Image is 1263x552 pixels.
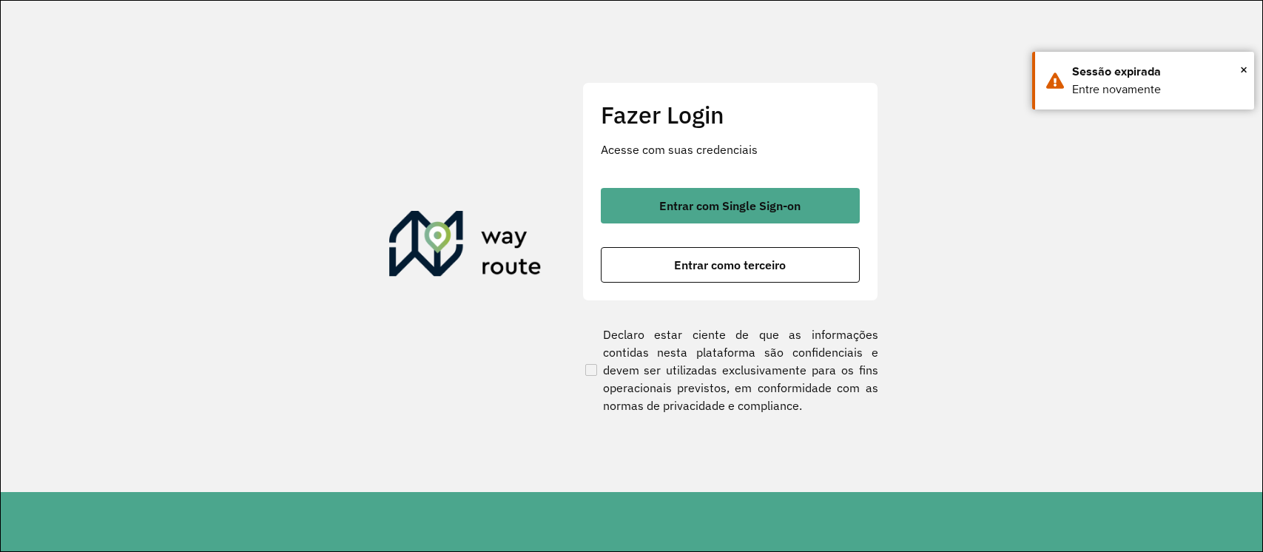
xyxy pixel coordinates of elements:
[601,188,860,223] button: button
[601,101,860,129] h2: Fazer Login
[389,211,542,282] img: Roteirizador AmbevTech
[1072,81,1243,98] div: Entre novamente
[1240,58,1247,81] button: Close
[601,141,860,158] p: Acesse com suas credenciais
[1072,63,1243,81] div: Sessão expirada
[674,259,786,271] span: Entrar como terceiro
[582,326,878,414] label: Declaro estar ciente de que as informações contidas nesta plataforma são confidenciais e devem se...
[601,247,860,283] button: button
[1240,58,1247,81] span: ×
[659,200,801,212] span: Entrar com Single Sign-on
